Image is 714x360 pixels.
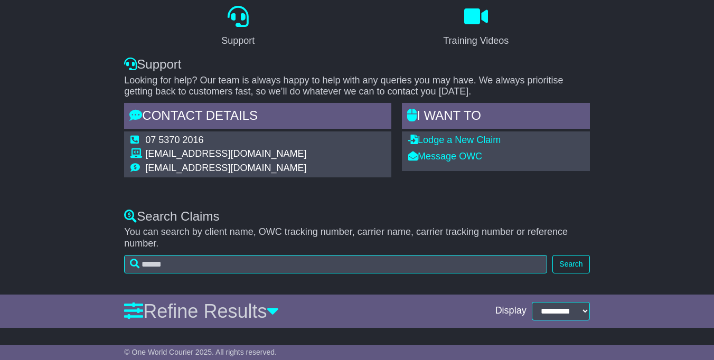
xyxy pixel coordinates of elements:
span: Display [495,305,527,317]
div: Training Videos [443,34,509,48]
td: 07 5370 2016 [145,135,306,149]
span: © One World Courier 2025. All rights reserved. [124,348,277,356]
a: Refine Results [124,300,279,322]
td: [EMAIL_ADDRESS][DOMAIN_NAME] [145,148,306,163]
a: Lodge a New Claim [408,135,501,145]
div: Support [124,57,589,72]
div: Support [221,34,255,48]
p: Looking for help? Our team is always happy to help with any queries you may have. We always prior... [124,75,589,98]
p: You can search by client name, OWC tracking number, carrier name, carrier tracking number or refe... [124,226,589,249]
td: [EMAIL_ADDRESS][DOMAIN_NAME] [145,163,306,174]
div: I WANT to [402,103,590,131]
button: Search [552,255,589,273]
div: Search Claims [124,209,589,224]
a: Training Videos [436,2,515,52]
a: Support [214,2,261,52]
a: Message OWC [408,151,482,162]
div: Contact Details [124,103,391,131]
